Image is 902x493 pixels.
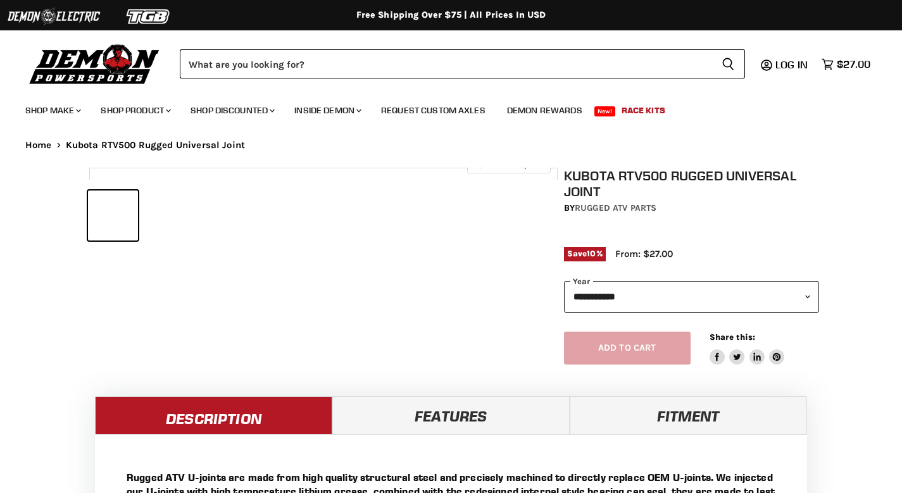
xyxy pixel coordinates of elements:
[372,97,495,123] a: Request Custom Axles
[770,59,815,70] a: Log in
[473,159,544,169] span: Click to expand
[95,396,332,434] a: Description
[180,49,711,78] input: Search
[25,140,52,151] a: Home
[564,247,606,261] span: Save %
[25,41,164,86] img: Demon Powersports
[710,332,755,342] span: Share this:
[332,396,570,434] a: Features
[66,140,245,151] span: Kubota RTV500 Rugged Universal Joint
[710,332,785,365] aside: Share this:
[101,4,196,28] img: TGB Logo 2
[91,97,179,123] a: Shop Product
[612,97,675,123] a: Race Kits
[587,249,596,258] span: 10
[564,281,820,312] select: year
[16,92,867,123] ul: Main menu
[88,190,138,240] button: IMAGE thumbnail
[837,58,870,70] span: $27.00
[181,97,282,123] a: Shop Discounted
[498,97,592,123] a: Demon Rewards
[815,55,877,73] a: $27.00
[564,201,820,215] div: by
[564,168,820,199] h1: Kubota RTV500 Rugged Universal Joint
[285,97,369,123] a: Inside Demon
[711,49,745,78] button: Search
[575,203,656,213] a: Rugged ATV Parts
[180,49,745,78] form: Product
[16,97,89,123] a: Shop Make
[615,248,673,259] span: From: $27.00
[6,4,101,28] img: Demon Electric Logo 2
[570,396,807,434] a: Fitment
[775,58,808,71] span: Log in
[594,106,616,116] span: New!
